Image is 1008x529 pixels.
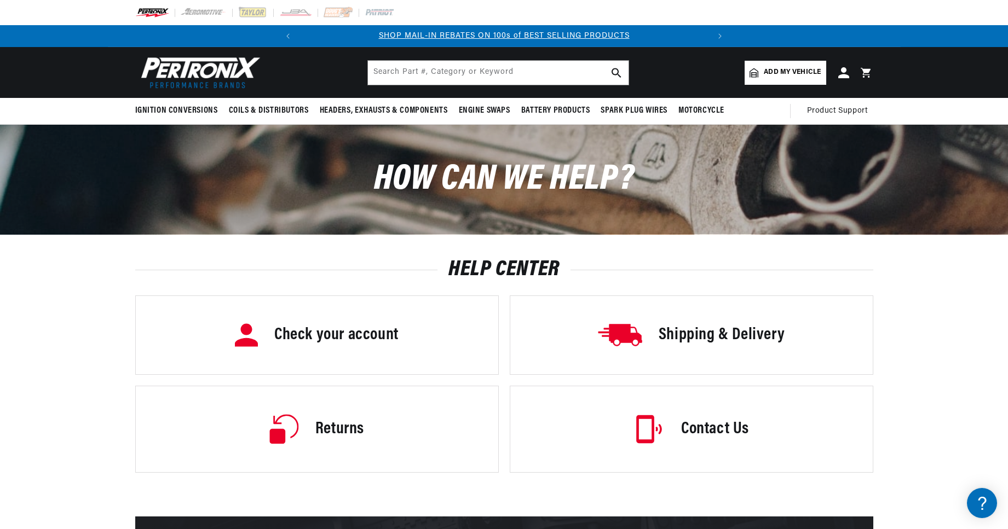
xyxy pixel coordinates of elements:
div: 1 of 2 [299,30,709,42]
h3: Shipping & Delivery [659,324,785,347]
span: Battery Products [521,105,590,117]
button: search button [604,61,629,85]
a: Check your account Check your account [135,295,499,375]
h3: Returns [315,418,364,441]
a: Contact Us Contact Us [510,386,873,473]
summary: Headers, Exhausts & Components [314,98,453,124]
summary: Ignition Conversions [135,98,223,124]
span: Motorcycle [678,105,724,117]
img: Contact Us [633,414,665,445]
img: Returns [269,414,299,444]
a: SHOP MAIL-IN REBATES ON 100s of BEST SELLING PRODUCTS [379,32,630,40]
a: Shipping & Delivery Shipping & Delivery [510,295,873,375]
img: Pertronix [135,54,261,91]
h2: Help Center [135,260,873,279]
span: Add my vehicle [764,67,821,78]
summary: Coils & Distributors [223,98,314,124]
summary: Battery Products [516,98,596,124]
summary: Spark Plug Wires [595,98,673,124]
div: Announcement [299,30,709,42]
button: Translation missing: en.sections.announcements.next_announcement [709,25,731,47]
span: Coils & Distributors [229,105,309,117]
h3: Check your account [274,324,399,347]
summary: Engine Swaps [453,98,516,124]
a: Returns Returns [135,386,499,473]
span: Product Support [807,105,868,117]
a: Add my vehicle [745,61,826,85]
img: Shipping & Delivery [598,324,642,346]
span: Headers, Exhausts & Components [320,105,448,117]
slideshow-component: Translation missing: en.sections.announcements.announcement_bar [108,25,901,47]
span: Ignition Conversions [135,105,218,117]
img: Check your account [235,323,258,347]
summary: Product Support [807,98,873,124]
h3: Contact Us [681,418,749,441]
span: Spark Plug Wires [601,105,667,117]
input: Search Part #, Category or Keyword [368,61,629,85]
summary: Motorcycle [673,98,730,124]
span: How can we help? [374,162,635,197]
button: Translation missing: en.sections.announcements.previous_announcement [277,25,299,47]
span: Engine Swaps [459,105,510,117]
